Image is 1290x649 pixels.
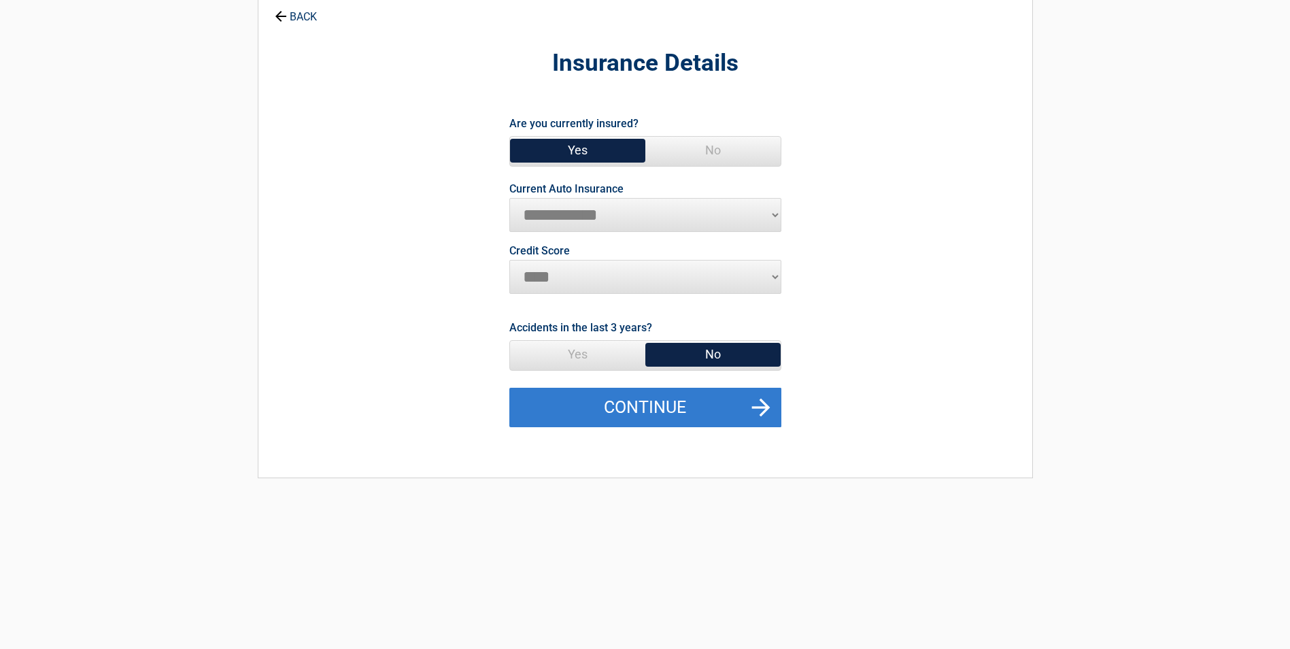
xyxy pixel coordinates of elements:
span: Yes [510,341,645,368]
label: Current Auto Insurance [509,184,624,195]
span: Yes [510,137,645,164]
span: No [645,137,781,164]
span: No [645,341,781,368]
button: Continue [509,388,781,427]
label: Accidents in the last 3 years? [509,318,652,337]
label: Credit Score [509,246,570,256]
h2: Insurance Details [333,48,957,80]
label: Are you currently insured? [509,114,639,133]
